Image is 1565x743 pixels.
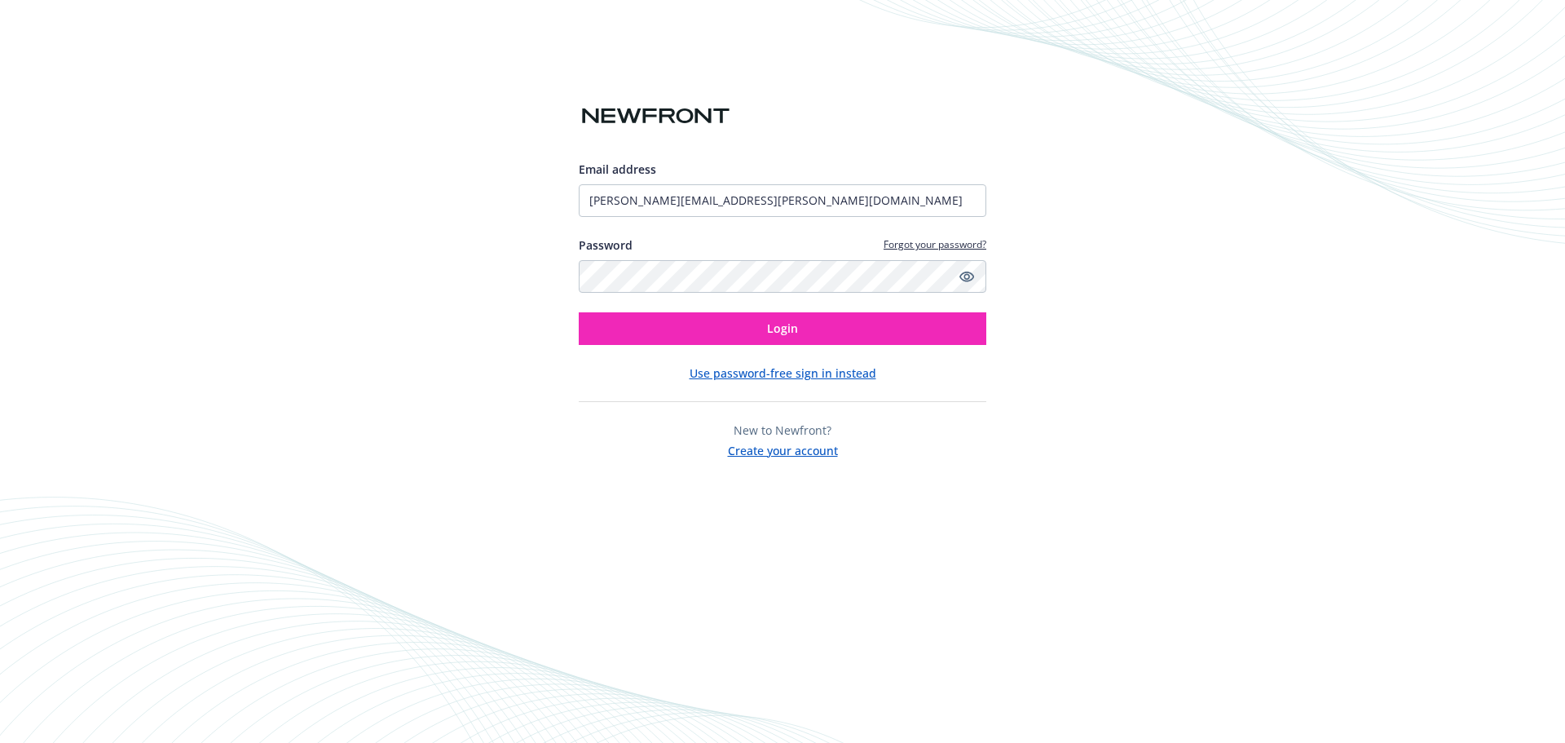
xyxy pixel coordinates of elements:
[728,439,838,459] button: Create your account
[579,184,986,217] input: Enter your email
[579,102,733,130] img: Newfront logo
[579,237,633,254] label: Password
[957,267,976,286] a: Show password
[734,422,831,438] span: New to Newfront?
[579,260,986,293] input: Enter your password
[884,237,986,251] a: Forgot your password?
[767,321,798,336] span: Login
[579,312,986,345] button: Login
[579,161,656,177] span: Email address
[690,365,876,382] button: Use password-free sign in instead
